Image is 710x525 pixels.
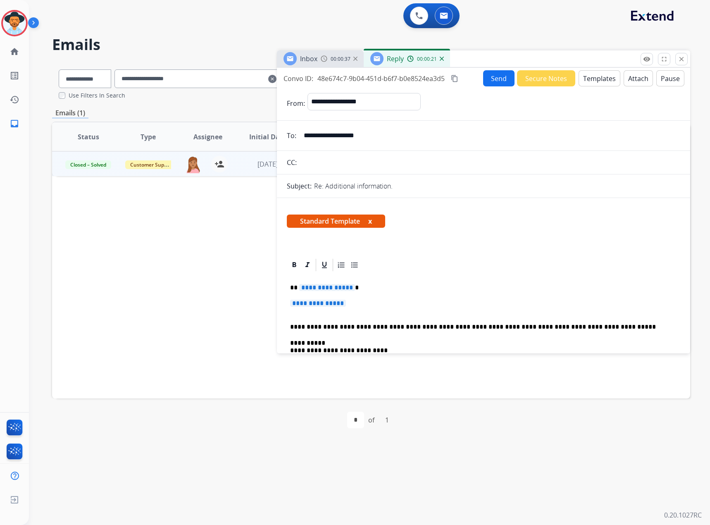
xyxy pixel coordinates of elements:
[10,119,19,129] mat-icon: inbox
[288,259,300,271] div: Bold
[193,132,222,142] span: Assignee
[52,108,88,118] p: Emails (1)
[656,70,684,86] button: Pause
[579,70,620,86] button: Templates
[268,74,276,84] mat-icon: clear
[65,160,111,169] span: Closed – Solved
[10,71,19,81] mat-icon: list_alt
[318,259,331,271] div: Underline
[451,75,458,82] mat-icon: content_copy
[287,98,305,108] p: From:
[125,160,179,169] span: Customer Support
[301,259,314,271] div: Italic
[643,55,650,63] mat-icon: remove_red_eye
[257,160,278,169] span: [DATE]
[287,215,385,228] span: Standard Template
[660,55,668,63] mat-icon: fullscreen
[624,70,653,86] button: Attach
[69,91,125,100] label: Use Filters In Search
[348,259,361,271] div: Bullet List
[3,12,26,35] img: avatar
[185,156,201,173] img: agent-avatar
[287,131,296,141] p: To:
[317,74,445,83] span: 48e674c7-9b04-451d-b6f7-b0e8524ea3d5
[678,55,685,63] mat-icon: close
[387,54,404,63] span: Reply
[314,181,393,191] p: Re: Additional information.
[10,95,19,105] mat-icon: history
[517,70,575,86] button: Secure Notes
[141,132,156,142] span: Type
[483,70,515,86] button: Send
[379,412,396,428] div: 1
[249,132,286,142] span: Initial Date
[300,54,317,63] span: Inbox
[10,47,19,57] mat-icon: home
[368,216,372,226] button: x
[52,36,690,53] h2: Emails
[417,56,437,62] span: 00:00:21
[368,415,374,425] div: of
[664,510,702,520] p: 0.20.1027RC
[287,181,312,191] p: Subject:
[287,157,297,167] p: CC:
[335,259,348,271] div: Ordered List
[331,56,350,62] span: 00:00:37
[284,74,313,84] p: Convo ID:
[78,132,99,142] span: Status
[214,159,224,169] mat-icon: person_add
